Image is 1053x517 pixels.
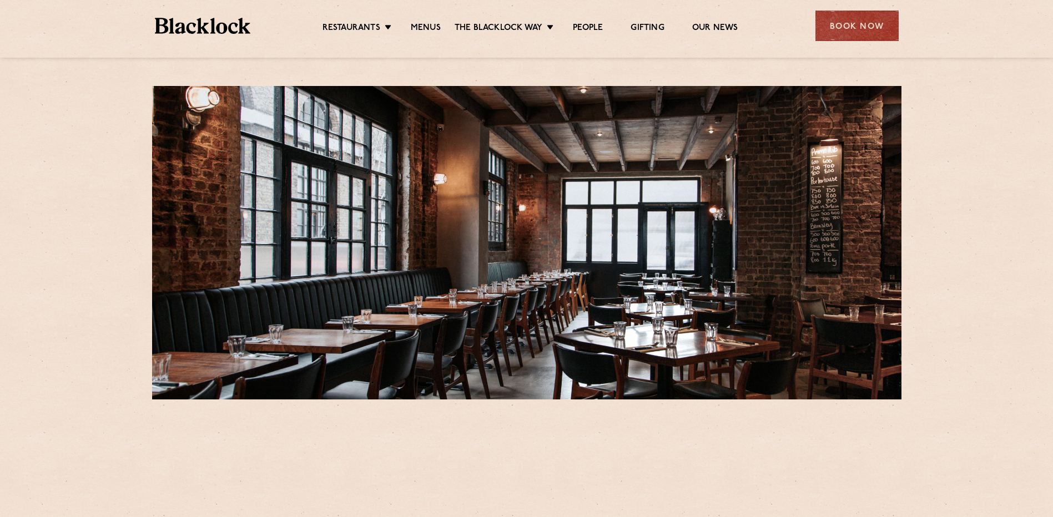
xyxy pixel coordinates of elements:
[411,23,441,35] a: Menus
[155,18,251,34] img: BL_Textured_Logo-footer-cropped.svg
[815,11,899,41] div: Book Now
[455,23,542,35] a: The Blacklock Way
[631,23,664,35] a: Gifting
[323,23,380,35] a: Restaurants
[692,23,738,35] a: Our News
[573,23,603,35] a: People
